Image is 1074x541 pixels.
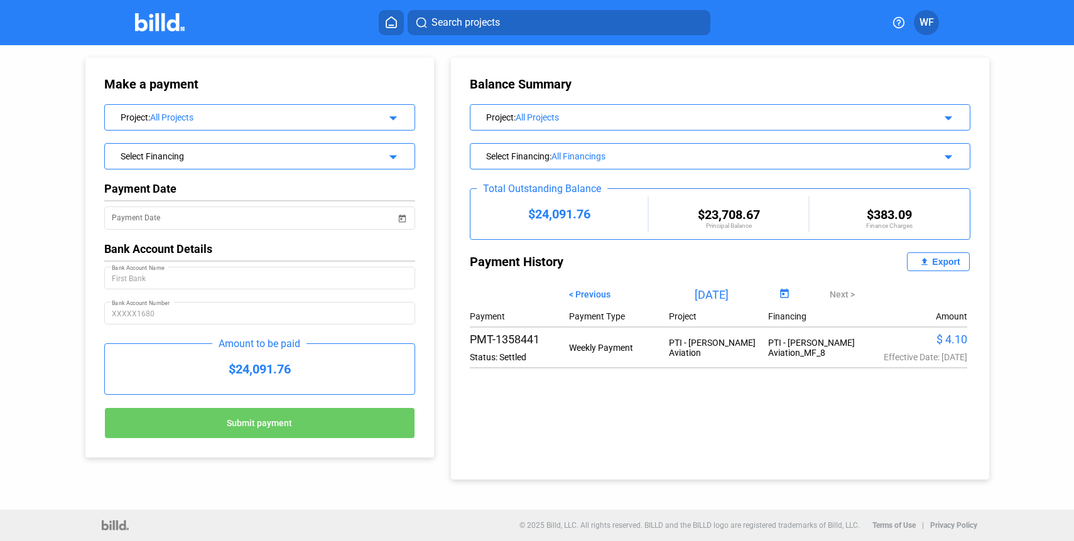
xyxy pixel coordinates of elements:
button: Next > [820,284,864,305]
div: Project [121,110,371,122]
span: WF [919,15,934,30]
div: All Financings [551,151,907,161]
p: © 2025 Billd, LLC. All rights reserved. BILLD and the BILLD logo are registered trademarks of Bil... [519,521,860,530]
div: Payment History [470,252,720,271]
div: $24,091.76 [105,344,415,394]
div: $ 4.10 [867,333,967,346]
button: WF [914,10,939,35]
button: Submit payment [104,407,416,439]
div: Principal Balance [649,222,808,229]
img: Billd Company Logo [135,13,185,31]
div: PTI - [PERSON_NAME] Aviation_MF_8 [768,338,867,358]
div: Make a payment [104,77,291,92]
div: Payment [470,311,569,321]
button: Search projects [408,10,710,35]
span: < Previous [569,289,610,299]
button: Open calendar [776,286,793,303]
div: All Projects [516,112,907,122]
div: Select Financing [121,149,371,161]
div: PMT-1358441 [470,333,569,346]
div: Export [932,257,960,267]
b: Terms of Use [872,521,916,530]
span: : [148,112,150,122]
button: < Previous [560,284,620,305]
div: Status: Settled [470,352,569,362]
div: All Projects [150,112,371,122]
div: Project [486,110,907,122]
div: Bank Account Details [104,242,416,255]
div: Finance Charges [810,222,969,229]
span: Submit payment [227,419,292,429]
span: Next > [830,289,855,299]
div: Amount [936,311,967,321]
button: Export [907,252,970,271]
div: $24,091.76 [470,206,648,222]
div: Project [669,311,768,321]
div: Weekly Payment [569,343,668,353]
mat-icon: arrow_drop_down [384,109,399,124]
img: logo [102,520,129,530]
span: : [514,112,516,122]
div: Amount to be paid [212,338,306,350]
div: Financing [768,311,867,321]
div: PTI - [PERSON_NAME] Aviation [669,338,768,358]
div: Balance Summary [470,77,970,92]
div: Payment Date [104,182,416,195]
span: Search projects [431,15,500,30]
div: Payment Type [569,311,668,321]
div: $23,708.67 [649,207,808,222]
div: Total Outstanding Balance [477,183,607,195]
b: Privacy Policy [930,521,977,530]
span: : [550,151,551,161]
div: Select Financing [486,149,907,161]
mat-icon: file_upload [917,254,932,269]
p: | [922,521,924,530]
button: Open calendar [396,205,408,217]
mat-icon: arrow_drop_down [939,109,954,124]
mat-icon: arrow_drop_down [939,147,954,163]
mat-icon: arrow_drop_down [384,147,399,163]
div: $383.09 [810,207,969,222]
div: Effective Date: [DATE] [867,352,967,362]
